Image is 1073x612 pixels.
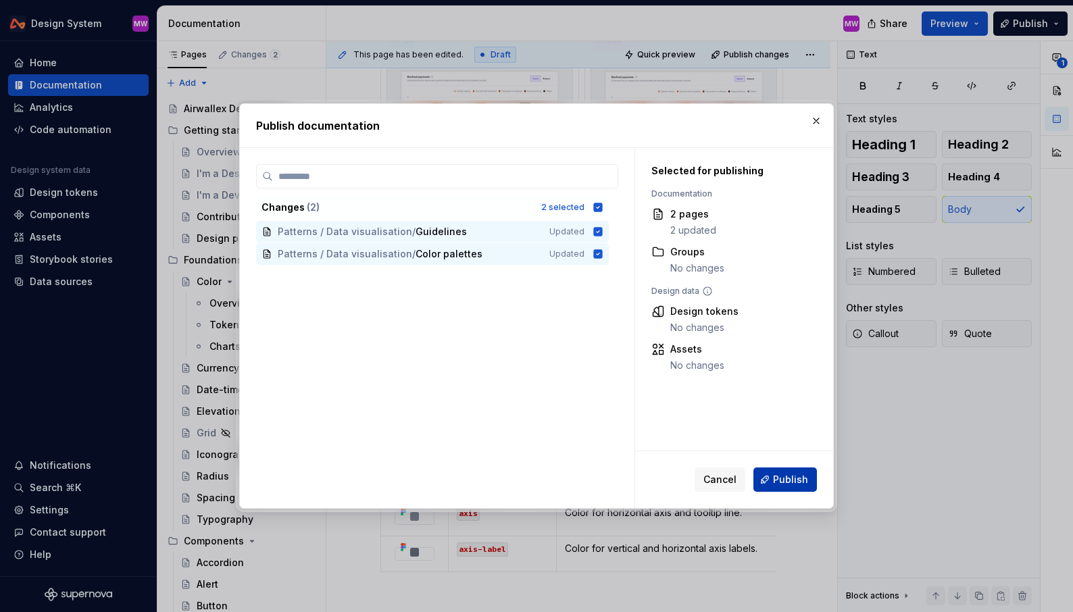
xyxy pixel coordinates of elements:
[753,467,817,492] button: Publish
[261,201,533,214] div: Changes
[670,359,724,372] div: No changes
[412,225,416,238] span: /
[412,247,416,261] span: /
[307,201,320,213] span: ( 2 )
[670,342,724,356] div: Assets
[416,225,467,238] span: Guidelines
[278,247,412,261] span: Patterns / Data visualisation
[695,467,745,492] button: Cancel
[278,225,412,238] span: Patterns / Data visualisation
[670,245,724,259] div: Groups
[651,164,810,178] div: Selected for publishing
[670,321,739,334] div: No changes
[541,202,584,213] div: 2 selected
[651,286,810,297] div: Design data
[773,473,808,486] span: Publish
[416,247,482,261] span: Color palettes
[256,118,817,134] h2: Publish documentation
[670,224,716,237] div: 2 updated
[549,226,584,237] span: Updated
[651,188,810,199] div: Documentation
[703,473,737,486] span: Cancel
[549,249,584,259] span: Updated
[670,207,716,221] div: 2 pages
[670,261,724,275] div: No changes
[670,305,739,318] div: Design tokens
